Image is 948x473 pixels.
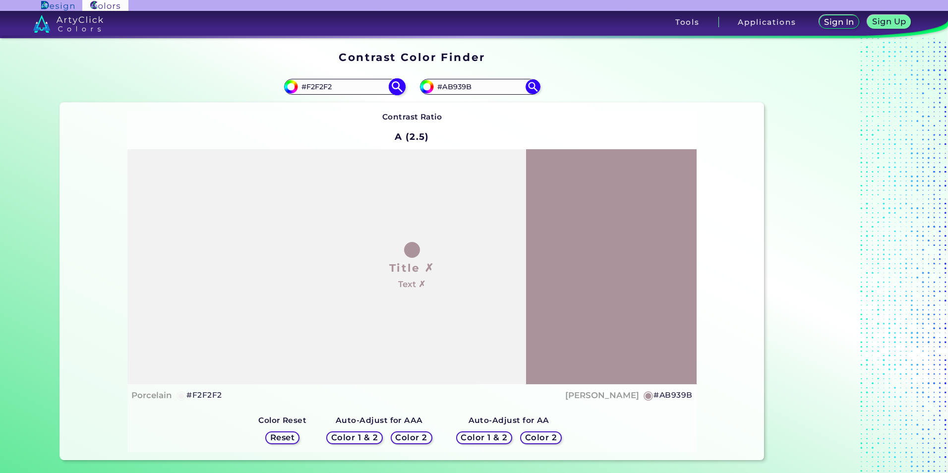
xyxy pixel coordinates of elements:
[526,79,540,94] img: icon search
[397,434,426,441] h5: Color 2
[821,16,857,28] a: Sign In
[258,415,306,425] strong: Color Reset
[388,78,406,95] img: icon search
[643,389,654,401] h5: ◉
[463,434,505,441] h5: Color 1 & 2
[131,388,172,403] h4: Porcelain
[675,18,700,26] h3: Tools
[389,260,435,275] h1: Title ✗
[565,388,639,403] h4: [PERSON_NAME]
[469,415,549,425] strong: Auto-Adjust for AA
[334,434,376,441] h5: Color 1 & 2
[41,1,74,10] img: ArtyClick Design logo
[874,18,904,25] h5: Sign Up
[382,112,442,121] strong: Contrast Ratio
[390,125,433,147] h2: A (2.5)
[527,434,555,441] h5: Color 2
[339,50,485,64] h1: Contrast Color Finder
[738,18,796,26] h3: Applications
[434,80,526,93] input: type color 2..
[298,80,390,93] input: type color 1..
[186,389,222,402] h5: #F2F2F2
[826,18,852,26] h5: Sign In
[176,389,187,401] h5: ◉
[398,277,425,292] h4: Text ✗
[271,434,294,441] h5: Reset
[870,16,909,28] a: Sign Up
[33,15,103,33] img: logo_artyclick_colors_white.svg
[653,389,692,402] h5: #AB939B
[336,415,423,425] strong: Auto-Adjust for AAA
